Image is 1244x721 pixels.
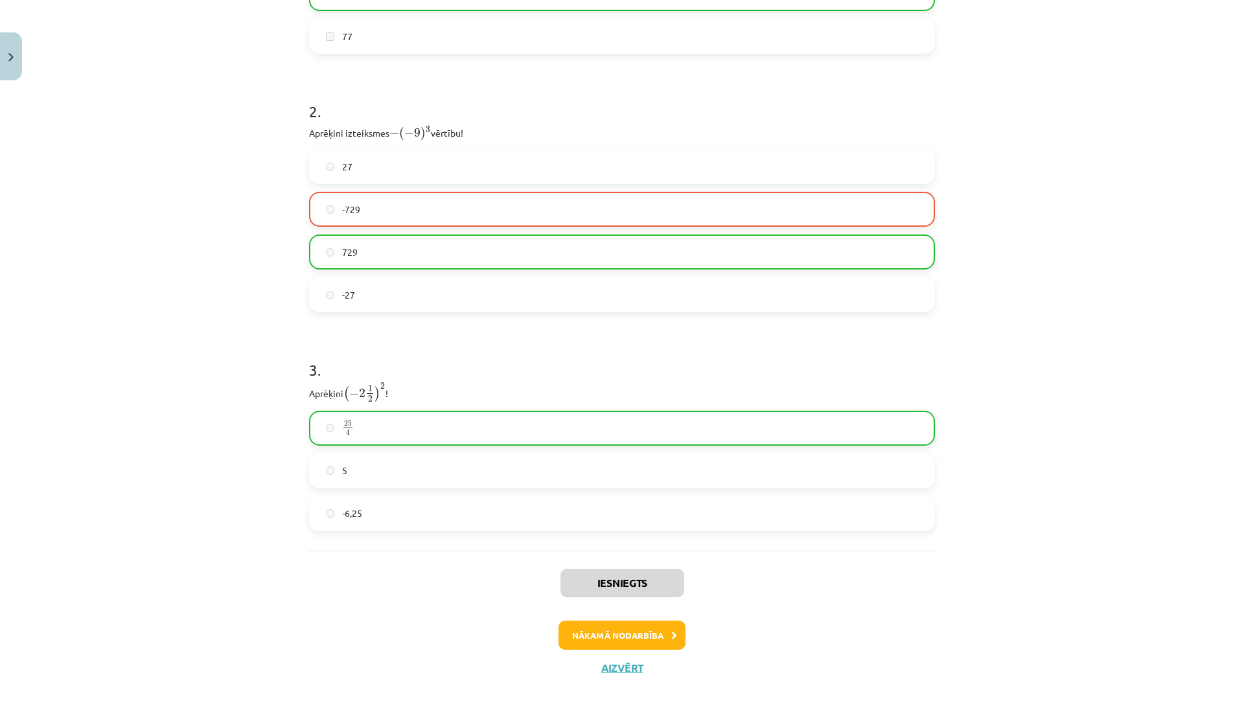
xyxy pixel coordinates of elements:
[344,420,352,426] span: 25
[374,386,380,402] span: )
[368,396,373,402] span: 2
[343,386,349,402] span: (
[309,124,935,141] p: Aprēķini izteiksmes vērtību!
[346,430,350,436] span: 4
[560,569,684,597] button: Iesniegts
[559,621,685,650] button: Nākamā nodarbība
[420,127,426,141] span: )
[342,464,347,477] span: 5
[342,30,352,43] span: 77
[342,507,362,520] span: -6,25
[326,466,334,475] input: 5
[326,32,334,41] input: 77
[349,389,359,398] span: −
[309,338,935,378] h1: 3 .
[309,382,935,403] p: Aprēķini !
[326,291,334,299] input: -27
[597,661,647,674] button: Aizvērt
[399,127,404,141] span: (
[342,288,355,302] span: -27
[326,248,334,257] input: 729
[359,389,365,398] span: 2
[342,246,358,259] span: 729
[342,203,360,216] span: -729
[326,509,334,518] input: -6,25
[326,163,334,171] input: 27
[342,160,352,174] span: 27
[368,385,373,392] span: 1
[389,129,399,138] span: −
[309,80,935,120] h1: 2 .
[404,129,414,138] span: −
[426,126,430,133] span: 3
[380,383,385,389] span: 2
[326,205,334,214] input: -729
[414,128,420,137] span: 9
[8,53,14,62] img: icon-close-lesson-0947bae3869378f0d4975bcd49f059093ad1ed9edebbc8119c70593378902aed.svg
